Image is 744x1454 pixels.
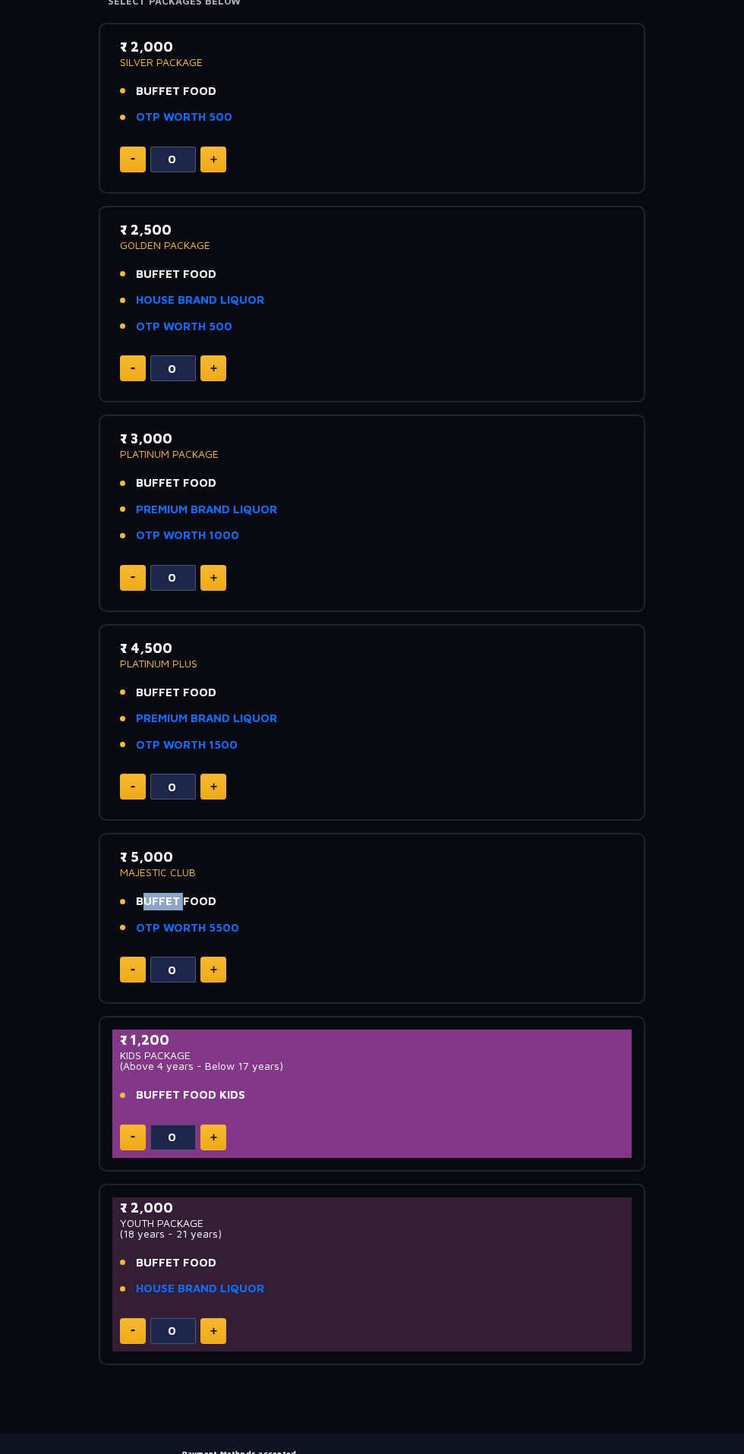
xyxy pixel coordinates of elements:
[120,638,624,658] p: ₹ 4,500
[210,364,217,372] img: plus
[210,156,217,163] img: plus
[131,1136,135,1138] img: minus
[120,240,624,251] p: GOLDEN PACKAGE
[210,1134,217,1141] img: plus
[120,1030,624,1050] p: ₹ 1,200
[136,318,232,336] a: OTP WORTH 500
[131,1329,135,1332] img: minus
[120,428,624,449] p: ₹ 3,000
[131,158,135,160] img: minus
[120,1228,624,1239] p: (18 years - 21 years)
[210,574,217,582] img: plus
[136,710,277,727] a: PREMIUM BRAND LIQUOR
[136,1087,245,1104] span: BUFFET FOOD KIDS
[136,292,264,309] a: HOUSE BRAND LIQUOR
[210,783,217,790] img: plus
[131,367,135,370] img: minus
[136,109,232,126] a: OTP WORTH 500
[210,966,217,973] img: plus
[136,501,277,519] a: PREMIUM BRAND LIQUOR
[136,684,216,702] span: BUFFET FOOD
[136,893,216,910] span: BUFFET FOOD
[131,576,135,579] img: minus
[136,83,216,100] span: BUFFET FOOD
[210,1327,217,1335] img: plus
[120,658,624,669] p: PLATINUM PLUS
[136,266,216,283] span: BUFFET FOOD
[136,1254,216,1272] span: BUFFET FOOD
[120,57,624,68] p: SILVER PACKAGE
[136,527,239,544] a: OTP WORTH 1000
[120,449,624,459] p: PLATINUM PACKAGE
[120,1218,624,1228] p: YOUTH PACKAGE
[131,969,135,971] img: minus
[120,1061,624,1071] p: (Above 4 years - Below 17 years)
[120,219,624,240] p: ₹ 2,500
[136,1280,264,1298] a: HOUSE BRAND LIQUOR
[120,1050,624,1061] p: KIDS PACKAGE
[120,36,624,57] p: ₹ 2,000
[136,919,239,937] a: OTP WORTH 5500
[136,736,238,754] a: OTP WORTH 1500
[136,475,216,492] span: BUFFET FOOD
[131,786,135,788] img: minus
[120,1197,624,1218] p: ₹ 2,000
[120,847,624,867] p: ₹ 5,000
[120,867,624,878] p: MAJESTIC CLUB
